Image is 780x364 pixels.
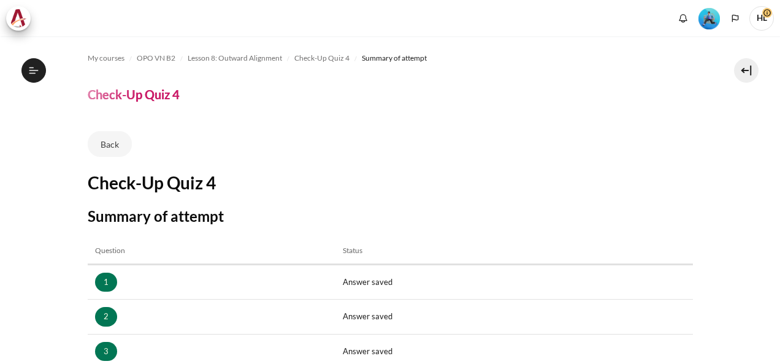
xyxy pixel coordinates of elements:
[335,265,692,300] td: Answer saved
[749,6,774,31] span: HL
[726,9,744,28] button: Languages
[698,8,720,29] img: Level #3
[294,53,350,64] span: Check-Up Quiz 4
[88,207,693,226] h3: Summary of attempt
[362,53,427,64] span: Summary of attempt
[88,53,124,64] span: My courses
[95,273,117,292] a: 1
[88,172,693,194] h2: Check-Up Quiz 4
[6,6,37,31] a: Architeck Architeck
[335,238,692,264] th: Status
[88,51,124,66] a: My courses
[294,51,350,66] a: Check-Up Quiz 4
[88,48,693,68] nav: Navigation bar
[188,53,282,64] span: Lesson 8: Outward Alignment
[10,9,27,28] img: Architeck
[749,6,774,31] a: User menu
[95,307,117,327] a: 2
[674,9,692,28] div: Show notification window with no new notifications
[137,51,175,66] a: OPO VN B2
[698,7,720,29] div: Level #3
[95,342,117,362] a: 3
[694,7,725,29] a: Level #3
[188,51,282,66] a: Lesson 8: Outward Alignment
[137,53,175,64] span: OPO VN B2
[88,238,336,264] th: Question
[88,131,132,157] a: Back
[335,300,692,335] td: Answer saved
[88,86,180,102] h4: Check-Up Quiz 4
